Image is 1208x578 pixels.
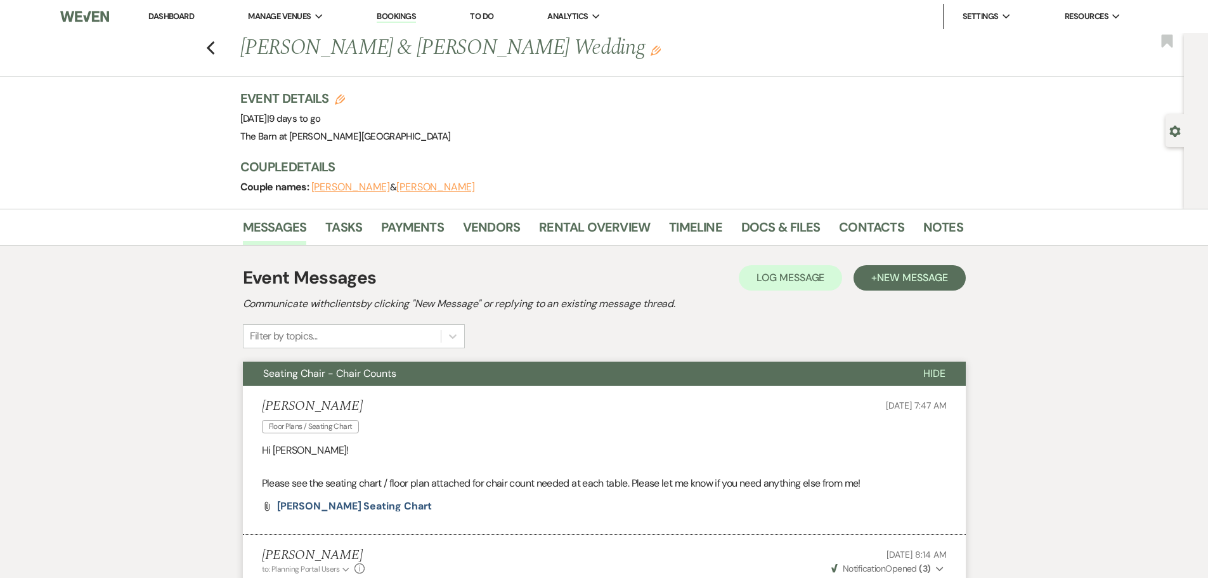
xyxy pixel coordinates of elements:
h5: [PERSON_NAME] [262,398,366,414]
a: Docs & Files [741,217,820,245]
span: Hide [923,367,945,380]
span: 9 days to go [269,112,320,125]
a: To Do [470,11,493,22]
a: [PERSON_NAME] Seating Chart [277,501,432,511]
span: Settings [963,10,999,23]
span: [PERSON_NAME] Seating Chart [277,499,432,513]
a: Contacts [839,217,904,245]
a: Dashboard [148,11,194,22]
h1: Event Messages [243,265,377,291]
span: Couple names: [240,180,311,194]
span: | [267,112,321,125]
span: Resources [1065,10,1108,23]
span: Analytics [547,10,588,23]
span: [DATE] 8:14 AM [887,549,946,560]
a: Notes [923,217,963,245]
img: Weven Logo [60,3,108,30]
h3: Couple Details [240,158,951,176]
h2: Communicate with clients by clicking "New Message" or replying to an existing message thread. [243,296,966,312]
button: +New Message [854,265,965,291]
span: [DATE] [240,112,321,125]
span: New Message [877,271,947,284]
a: Vendors [463,217,520,245]
span: Opened [831,563,931,574]
a: Rental Overview [539,217,650,245]
span: [DATE] 7:47 AM [886,400,946,411]
button: Seating Chair - Chair Counts [243,362,903,386]
strong: ( 3 ) [919,563,930,574]
button: Hide [903,362,966,386]
span: to: Planning Portal Users [262,564,340,574]
h3: Event Details [240,89,451,107]
a: Payments [381,217,444,245]
h5: [PERSON_NAME] [262,548,365,563]
button: [PERSON_NAME] [311,182,390,192]
button: Edit [651,44,661,56]
span: Manage Venues [248,10,311,23]
button: Open lead details [1169,124,1181,136]
span: Notification [843,563,885,574]
h1: [PERSON_NAME] & [PERSON_NAME] Wedding [240,33,809,63]
button: NotificationOpened (3) [829,562,947,575]
a: Tasks [325,217,362,245]
div: Filter by topics... [250,329,318,344]
a: Timeline [669,217,722,245]
a: Bookings [377,11,416,23]
button: [PERSON_NAME] [396,182,475,192]
p: Hi [PERSON_NAME]! [262,442,947,459]
button: to: Planning Portal Users [262,563,352,575]
span: Seating Chair - Chair Counts [263,367,396,380]
span: Floor Plans / Seating Chart [262,420,360,433]
a: Messages [243,217,307,245]
button: Log Message [739,265,842,291]
span: The Barn at [PERSON_NAME][GEOGRAPHIC_DATA] [240,130,451,143]
span: Log Message [757,271,824,284]
span: & [311,181,475,194]
p: Please see the seating chart / floor plan attached for chair count needed at each table. Please l... [262,475,947,492]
